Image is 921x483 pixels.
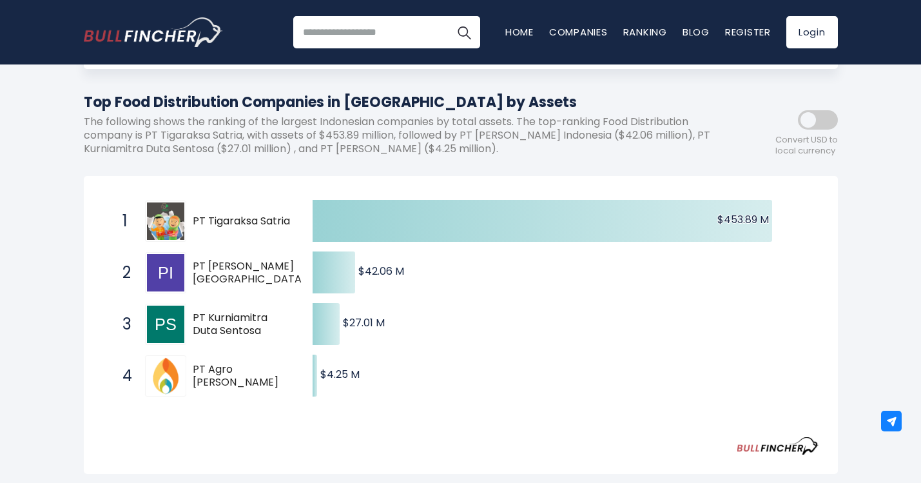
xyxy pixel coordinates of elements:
img: PT Segar Kumala Indonesia [147,254,184,291]
span: 3 [116,313,129,335]
text: $27.01 M [343,315,385,330]
text: $4.25 M [320,367,360,382]
span: PT Agro [PERSON_NAME] [193,363,290,390]
a: Login [786,16,838,48]
a: Ranking [623,25,667,39]
span: 1 [116,210,129,232]
span: Convert USD to local currency [775,135,838,157]
a: Register [725,25,771,39]
img: PT Agro Yasa Lestari [147,357,184,395]
span: PT [PERSON_NAME] [GEOGRAPHIC_DATA] [193,260,306,287]
a: Companies [549,25,608,39]
span: PT Tigaraksa Satria [193,215,290,228]
a: Go to homepage [84,17,222,47]
a: Blog [683,25,710,39]
text: $42.06 M [358,264,404,279]
h1: Top Food Distribution Companies in [GEOGRAPHIC_DATA] by Assets [84,92,722,113]
span: 4 [116,365,129,387]
a: Home [505,25,534,39]
p: The following shows the ranking of the largest Indonesian companies by total assets. The top-rank... [84,115,722,155]
span: PT Kurniamitra Duta Sentosa [193,311,290,339]
img: Bullfincher logo [84,17,223,47]
span: 2 [116,262,129,284]
img: PT Tigaraksa Satria [147,202,184,240]
button: Search [448,16,480,48]
text: $453.89 M [717,212,769,227]
img: PT Kurniamitra Duta Sentosa [147,306,184,343]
